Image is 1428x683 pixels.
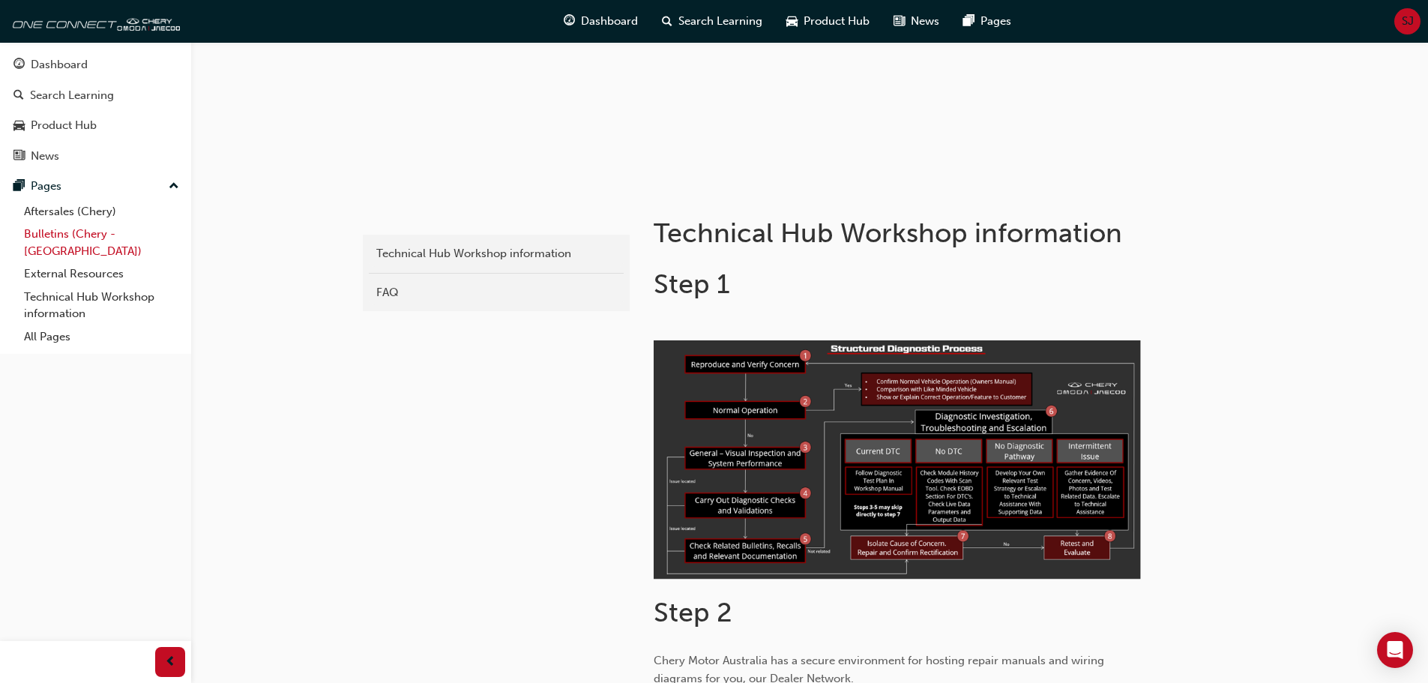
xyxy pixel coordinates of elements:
div: Open Intercom Messenger [1377,632,1413,668]
a: Aftersales (Chery) [18,200,185,223]
span: pages-icon [963,12,974,31]
span: pages-icon [13,180,25,193]
span: up-icon [169,177,179,196]
span: guage-icon [13,58,25,72]
div: Search Learning [30,87,114,104]
button: Pages [6,172,185,200]
div: FAQ [376,284,616,301]
div: Technical Hub Workshop information [376,245,616,262]
div: Product Hub [31,117,97,134]
span: Step 1 [654,268,730,300]
h1: Technical Hub Workshop information [654,217,1145,250]
span: Dashboard [581,13,638,30]
a: News [6,142,185,170]
span: Step 2 [654,596,732,628]
a: news-iconNews [882,6,951,37]
span: search-icon [662,12,672,31]
a: Product Hub [6,112,185,139]
div: Pages [31,178,61,195]
a: car-iconProduct Hub [774,6,882,37]
a: All Pages [18,325,185,349]
a: guage-iconDashboard [552,6,650,37]
a: Bulletins (Chery - [GEOGRAPHIC_DATA]) [18,223,185,262]
span: Product Hub [804,13,870,30]
button: SJ [1394,8,1421,34]
div: Dashboard [31,56,88,73]
span: guage-icon [564,12,575,31]
a: search-iconSearch Learning [650,6,774,37]
span: Search Learning [678,13,762,30]
a: Dashboard [6,51,185,79]
span: SJ [1402,13,1414,30]
a: Search Learning [6,82,185,109]
img: oneconnect [7,6,180,36]
a: pages-iconPages [951,6,1023,37]
span: car-icon [786,12,798,31]
a: FAQ [369,280,624,306]
span: prev-icon [165,653,176,672]
button: DashboardSearch LearningProduct HubNews [6,48,185,172]
span: news-icon [13,150,25,163]
a: Technical Hub Workshop information [369,241,624,267]
span: Pages [980,13,1011,30]
span: search-icon [13,89,24,103]
span: news-icon [894,12,905,31]
span: News [911,13,939,30]
a: External Resources [18,262,185,286]
a: Technical Hub Workshop information [18,286,185,325]
span: car-icon [13,119,25,133]
div: News [31,148,59,165]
